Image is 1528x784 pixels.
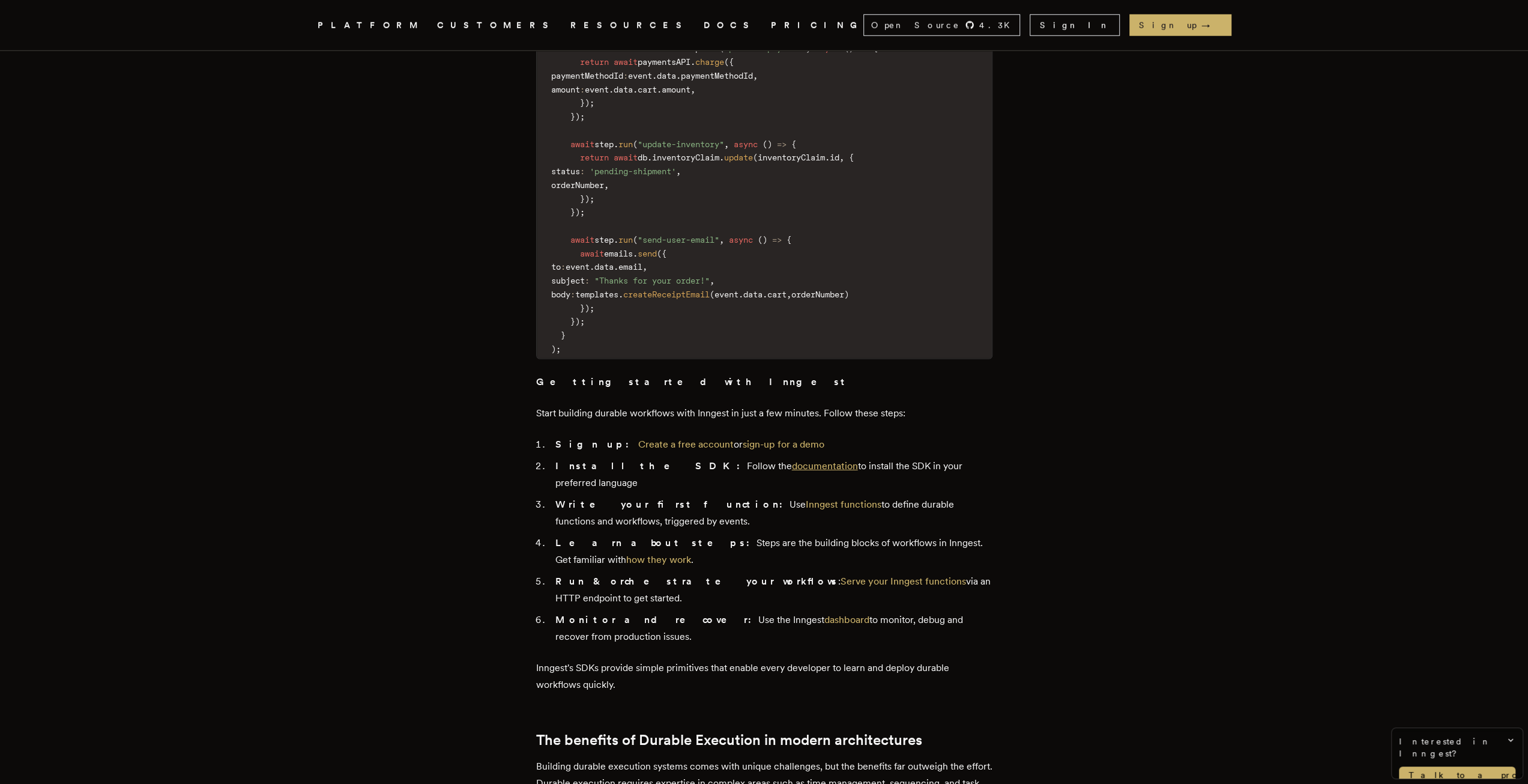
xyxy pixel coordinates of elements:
[580,112,585,121] span: ;
[1201,19,1222,31] span: →
[844,290,849,299] span: )
[437,18,556,33] a: CUSTOMERS
[551,180,604,190] span: orderNumber
[753,71,758,81] span: ,
[570,317,575,326] span: }
[552,436,992,453] li: or
[638,57,690,67] span: paymentsAPI
[618,290,623,299] span: .
[575,207,580,217] span: )
[614,153,638,162] span: await
[570,18,689,33] span: RESOURCES
[758,235,762,245] span: (
[762,139,767,149] span: (
[618,139,633,149] span: run
[580,57,609,67] span: return
[561,262,566,272] span: :
[724,139,729,149] span: ,
[657,85,662,94] span: .
[536,732,992,749] h2: The benefits of Durable Execution in modern architectures
[724,153,753,162] span: update
[623,71,628,81] span: :
[623,290,710,299] span: createReceiptEmail
[609,85,614,94] span: .
[552,496,992,530] li: Use to define durable functions and workflows, triggered by events.
[729,57,734,67] span: {
[638,85,657,94] span: cart
[633,85,638,94] span: .
[614,57,638,67] span: await
[570,290,575,299] span: :
[580,317,585,326] span: ;
[580,98,585,108] span: }
[536,660,992,693] p: Inngest's SDKs provide simple primitives that enable every developer to learn and deploy durable ...
[753,153,758,162] span: (
[551,85,580,94] span: amount
[792,460,858,472] a: documentation
[590,194,594,204] span: ;
[580,207,585,217] span: ;
[633,249,638,258] span: .
[626,554,691,565] a: how they work
[642,262,647,272] span: ,
[758,153,825,162] span: inventoryClaim
[318,18,423,33] span: PLATFORM
[841,576,966,587] a: Serve your Inngest functions
[1129,14,1231,36] a: Sign up
[979,19,1017,31] span: 4.3 K
[710,276,714,285] span: ,
[777,139,787,149] span: =>
[628,71,652,81] span: event
[1399,735,1515,759] span: Interested in Inngest?
[724,57,729,67] span: (
[638,249,657,258] span: send
[570,112,575,121] span: }
[580,303,585,313] span: }
[580,166,585,176] span: :
[690,85,695,94] span: ,
[787,290,791,299] span: ,
[633,139,638,149] span: (
[734,139,758,149] span: async
[791,139,796,149] span: {
[590,303,594,313] span: ;
[575,317,580,326] span: )
[652,153,719,162] span: inventoryClaim
[590,262,594,272] span: .
[551,262,561,272] span: to
[719,153,724,162] span: .
[681,71,753,81] span: paymentMethodId
[552,573,992,607] li: : via an HTTP endpoint to get started.
[647,153,652,162] span: .
[638,139,724,149] span: "update-inventory"
[580,194,585,204] span: }
[585,194,590,204] span: )
[767,139,772,149] span: )
[652,71,657,81] span: .
[551,344,556,354] span: )
[555,537,756,548] strong: Learn about steps:
[662,249,666,258] span: {
[719,235,724,245] span: ,
[771,18,863,33] a: PRICING
[555,614,758,625] strong: Monitor and recover:
[638,153,647,162] span: db
[570,207,575,217] span: }
[551,71,623,81] span: paymentMethodId
[594,262,614,272] span: data
[555,499,790,510] strong: Write your first function:
[767,290,787,299] span: cart
[570,235,594,245] span: await
[638,235,719,245] span: "send-user-email"
[536,405,992,422] p: Start building durable workflows with Inngest in just a few minutes. Follow these steps:
[552,535,992,568] li: Steps are the building blocks of workflows in Inngest. Get familiar with .
[743,290,762,299] span: data
[614,139,618,149] span: .
[729,235,753,245] span: async
[1399,767,1515,783] a: Talk to a product expert
[594,276,710,285] span: "Thanks for your order!"
[830,153,839,162] span: id
[580,85,585,94] span: :
[590,166,676,176] span: 'pending-shipment'
[662,85,690,94] span: amount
